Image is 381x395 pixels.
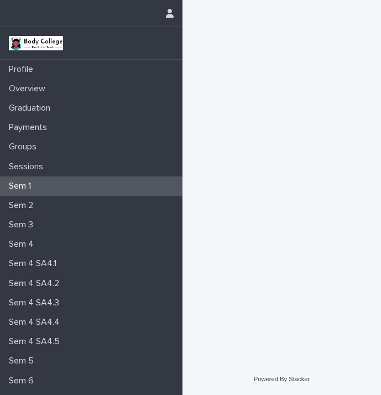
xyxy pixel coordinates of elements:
[4,356,43,366] p: Sem 5
[4,103,59,113] p: Graduation
[4,317,69,328] p: Sem 4 SA4.4
[254,376,310,382] a: Powered By Stacker
[4,336,69,347] p: Sem 4 SA4.5
[4,64,42,75] p: Profile
[4,122,56,133] p: Payments
[4,258,65,269] p: Sem 4 SA4.1
[9,36,63,50] img: xvtzy2PTuGgGH0xbwGb2
[4,298,68,308] p: Sem 4 SA4.3
[4,181,40,191] p: Sem 1
[4,376,43,386] p: Sem 6
[4,200,42,211] p: Sem 2
[4,162,52,172] p: Sessions
[4,84,54,94] p: Overview
[4,142,45,152] p: Groups
[4,239,43,250] p: Sem 4
[4,220,42,230] p: Sem 3
[4,278,68,289] p: Sem 4 SA4.2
